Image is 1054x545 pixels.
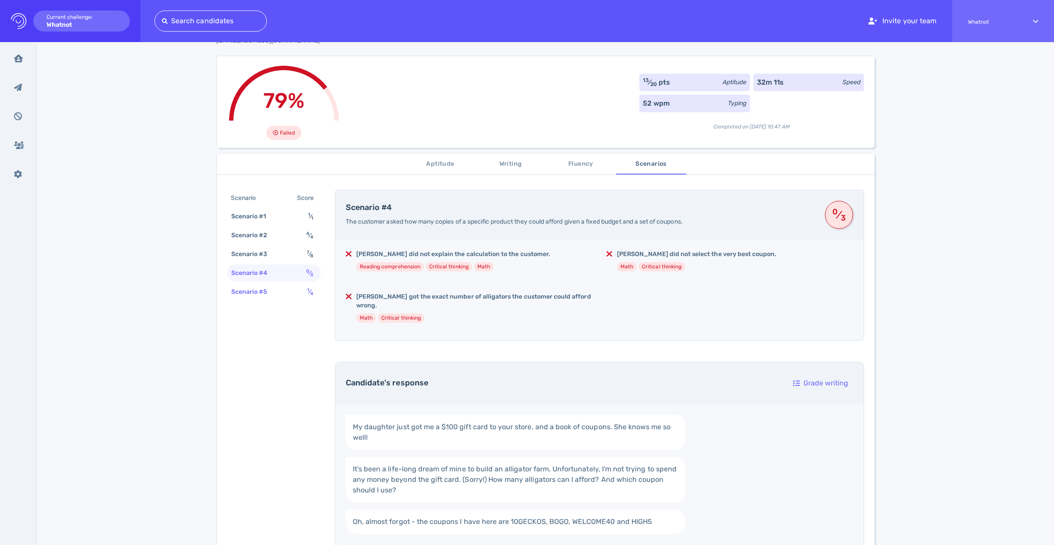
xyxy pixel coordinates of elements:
[728,99,746,108] div: Typing
[229,210,277,223] div: Scenario #1
[295,192,319,204] div: Score
[832,211,838,213] sup: 0
[356,292,592,310] h5: [PERSON_NAME] got the exact number of alligators the customer could afford wrong.
[229,229,278,242] div: Scenario #2
[621,159,681,170] span: Scenarios
[481,159,541,170] span: Writing
[229,192,266,204] div: Scenario
[308,212,310,217] sup: 1
[788,373,853,394] button: Grade writing
[723,78,746,87] div: Aptitude
[306,232,313,239] span: ⁄
[346,218,683,225] span: The customer asked how many copies of a specific product they could afford given a fixed budget a...
[307,250,313,258] span: ⁄
[229,267,278,279] div: Scenario #4
[306,269,313,277] span: ⁄
[311,215,313,221] sub: 1
[356,262,424,271] li: Reading comprehension
[638,262,685,271] li: Critical thinking
[310,234,313,240] sub: 4
[307,287,309,293] sup: 1
[229,248,278,260] div: Scenario #3
[840,217,846,219] sub: 3
[310,272,313,278] sub: 3
[378,313,424,323] li: Critical thinking
[310,253,313,259] sub: 8
[346,457,686,502] a: It's been a life-long dream of mine to build an alligator farm. Unfortunately, I'm not trying to ...
[356,250,550,259] h5: [PERSON_NAME] did not explain the calculation to the customer.
[346,509,686,534] a: Oh, almost forgot - the coupons I have here are 10GECKOS, BOGO, WELCOME40 and HIGH5
[789,373,853,393] div: Grade writing
[263,88,305,113] span: 79%
[474,262,494,271] li: Math
[310,291,313,296] sub: 4
[346,415,686,450] a: My daughter just got me a $100 gift card to your store, and a book of coupons. She knows me so well!
[229,285,278,298] div: Scenario #5
[968,19,1017,25] span: Whatnot
[306,268,309,274] sup: 0
[650,81,657,87] sub: 20
[411,159,470,170] span: Aptitude
[306,231,309,236] sup: 4
[643,77,670,88] div: ⁄ pts
[639,116,864,131] div: Completed on [DATE] 10:47 AM
[356,313,376,323] li: Math
[308,213,313,220] span: ⁄
[757,77,784,88] div: 32m 11s
[346,203,814,213] h4: Scenario #4
[551,159,611,170] span: Fluency
[280,128,295,138] span: Failed
[617,250,777,259] h5: [PERSON_NAME] did not select the very best coupon.
[346,378,778,388] h4: Candidate's response
[307,249,309,255] sup: 7
[842,78,860,87] div: Speed
[426,262,472,271] li: Critical thinking
[643,77,649,83] sup: 13
[307,288,313,296] span: ⁄
[832,207,846,223] span: ⁄
[617,262,637,271] li: Math
[643,98,670,109] div: 52 wpm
